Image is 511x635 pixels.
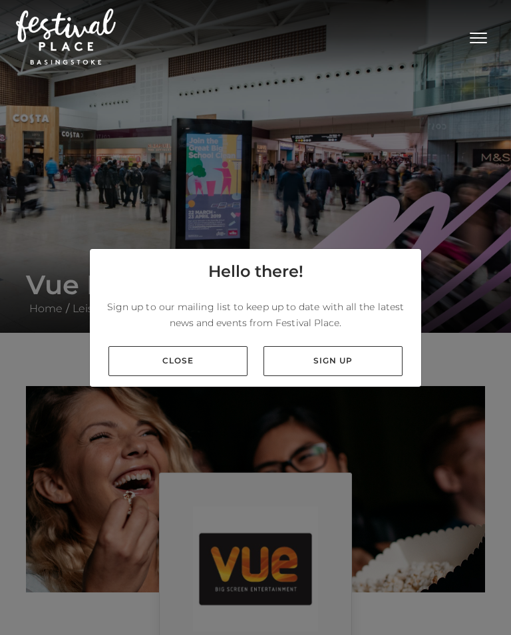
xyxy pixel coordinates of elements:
p: Sign up to our mailing list to keep up to date with all the latest news and events from Festival ... [100,299,411,331]
h4: Hello there! [208,260,303,284]
button: Toggle navigation [462,27,495,46]
a: Sign up [263,346,403,376]
img: Festival Place Logo [16,9,116,65]
a: Close [108,346,248,376]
